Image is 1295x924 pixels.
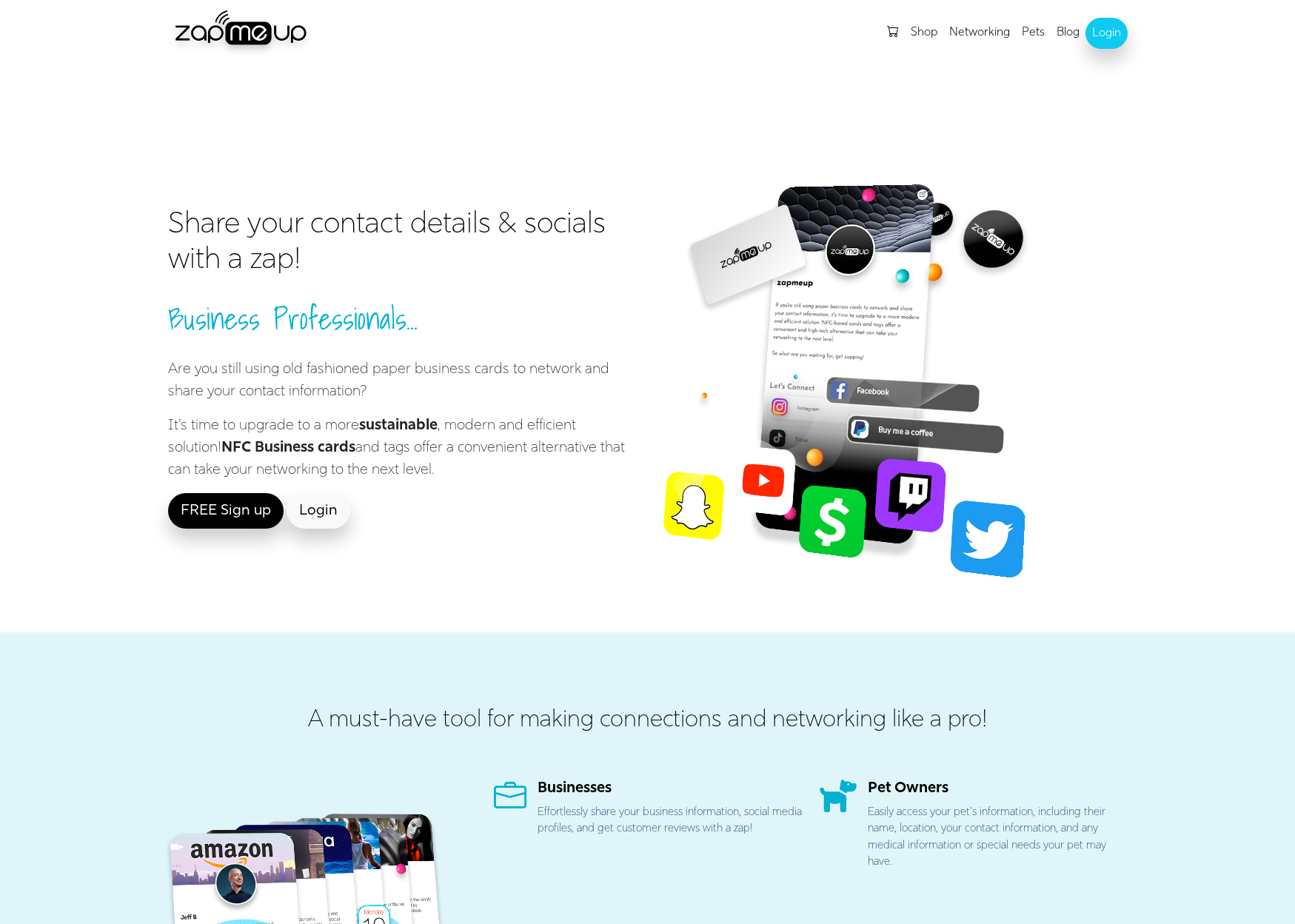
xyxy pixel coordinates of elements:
a: Shop [905,18,943,47]
a: FREE Sign up [168,493,284,529]
p: It's time to upgrade to a more , modern and efficient solution! and tags offer a convenient alter... [168,415,639,481]
strong: sustainable [359,418,438,433]
a: Pets [1016,18,1051,47]
a: Login [1085,18,1128,49]
a: Networking [943,18,1016,47]
h2: A must-have tool for making connections and networking like a pro! [168,706,1128,734]
p: Effortlessly share your business information, social media profiles, and get customer reviews wit... [538,805,802,838]
p: Are you still using old fashioned paper business cards to network and share your contact informat... [168,358,639,403]
p: Easily access your pet's information, including their name, location, your contact information, a... [868,805,1128,871]
strong: NFC Business cards [221,441,355,455]
img: hero.png [662,183,1043,580]
h2: Business Professionals... [168,301,639,336]
h4: Businesses [538,780,802,797]
h1: Share your contact details & socials with a zap! [168,207,639,278]
a: Login [287,493,350,529]
img: zapmeup [168,10,316,57]
a: Blog [1051,18,1085,47]
h4: Pet Owners [868,780,1128,797]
